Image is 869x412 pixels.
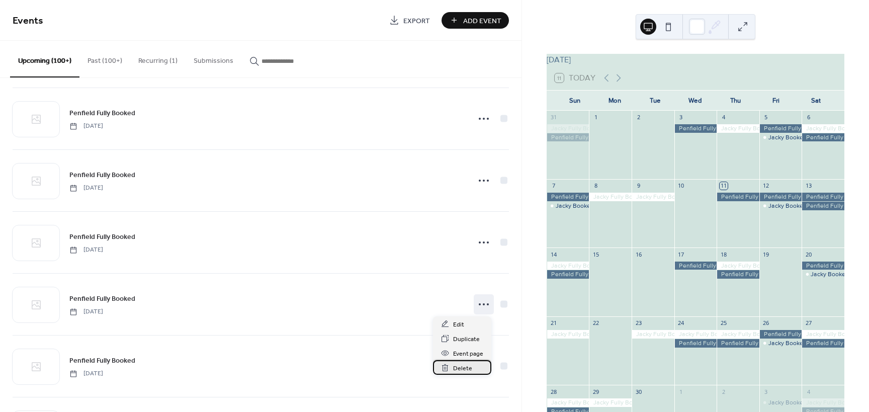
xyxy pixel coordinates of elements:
[453,334,480,345] span: Duplicate
[453,363,472,374] span: Delete
[547,330,589,339] div: Jacky Fully Booked
[805,182,812,190] div: 13
[632,330,674,339] div: Jacky Fully Booked
[69,184,103,193] span: [DATE]
[759,133,802,142] div: Jacky Booked PM
[677,114,685,121] div: 3
[382,12,438,29] a: Export
[805,114,812,121] div: 6
[550,182,557,190] div: 7
[592,251,599,258] div: 15
[802,193,844,201] div: Penfield Fully Booked
[717,330,759,339] div: Jacky Fully Booked
[10,41,79,77] button: Upcoming (100+)
[716,91,756,111] div: Thu
[762,319,770,327] div: 26
[69,369,103,378] span: [DATE]
[717,270,759,279] div: Penfield Fully Booked
[759,330,802,339] div: Penfield Fully Booked
[592,319,599,327] div: 22
[674,330,717,339] div: Jacky Fully Booked
[805,251,812,258] div: 20
[69,169,135,181] a: Penfield Fully Booked
[186,41,241,76] button: Submissions
[720,182,727,190] div: 11
[759,398,802,407] div: Jacky Booked PM
[674,124,717,133] div: Penfield Fully Booked
[463,16,501,26] span: Add Event
[547,54,844,66] div: [DATE]
[635,388,642,395] div: 30
[69,307,103,316] span: [DATE]
[802,133,844,142] div: Penfield Fully Booked
[635,251,642,258] div: 16
[677,251,685,258] div: 17
[805,388,812,395] div: 4
[802,124,844,133] div: Jacky Fully Booked
[453,349,483,359] span: Event page
[677,182,685,190] div: 10
[759,193,802,201] div: Penfield Fully Booked
[756,91,796,111] div: Fri
[759,339,802,348] div: Jacky Booked PM
[768,202,817,210] div: Jacky Booked PM
[805,319,812,327] div: 27
[762,182,770,190] div: 12
[403,16,430,26] span: Export
[130,41,186,76] button: Recurring (1)
[811,270,859,279] div: Jacky Booked PM
[762,388,770,395] div: 3
[69,355,135,366] a: Penfield Fully Booked
[802,330,844,339] div: Jacky Fully Booked
[768,133,817,142] div: Jacky Booked PM
[79,41,130,76] button: Past (100+)
[674,339,717,348] div: Penfield Fully Booked
[69,108,135,119] span: Penfield Fully Booked
[547,270,589,279] div: Penfield Fully Booked
[635,319,642,327] div: 23
[442,12,509,29] a: Add Event
[635,91,675,111] div: Tue
[720,319,727,327] div: 25
[547,398,589,407] div: Jacky Fully Booked
[720,388,727,395] div: 2
[69,245,103,255] span: [DATE]
[592,388,599,395] div: 29
[675,91,716,111] div: Wed
[768,339,817,348] div: Jacky Booked PM
[547,133,589,142] div: Penfield Fully Booked
[796,91,836,111] div: Sat
[802,262,844,270] div: Penfield Fully Booked
[550,251,557,258] div: 14
[768,398,817,407] div: Jacky Booked PM
[674,262,717,270] div: Penfield Fully Booked
[13,11,43,31] span: Events
[635,114,642,121] div: 2
[802,339,844,348] div: Penfield Fully Booked
[550,319,557,327] div: 21
[69,232,135,242] span: Penfield Fully Booked
[802,202,844,210] div: Penfield Fully Booked
[717,339,759,348] div: Penfield Fully Booked
[453,319,464,330] span: Edit
[547,124,589,133] div: Jacky Fully Booked
[547,202,589,210] div: Jacky Booked PM
[69,294,135,304] span: Penfield Fully Booked
[69,356,135,366] span: Penfield Fully Booked
[550,114,557,121] div: 31
[720,114,727,121] div: 4
[802,270,844,279] div: Jacky Booked PM
[550,388,557,395] div: 28
[69,107,135,119] a: Penfield Fully Booked
[69,231,135,242] a: Penfield Fully Booked
[635,182,642,190] div: 9
[759,124,802,133] div: Penfield Fully Booked
[720,251,727,258] div: 18
[555,91,595,111] div: Sun
[717,262,759,270] div: Jacky Fully Booked
[759,202,802,210] div: Jacky Booked PM
[589,398,632,407] div: Jacky Fully Booked
[556,202,604,210] div: Jacky Booked PM
[677,388,685,395] div: 1
[592,182,599,190] div: 8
